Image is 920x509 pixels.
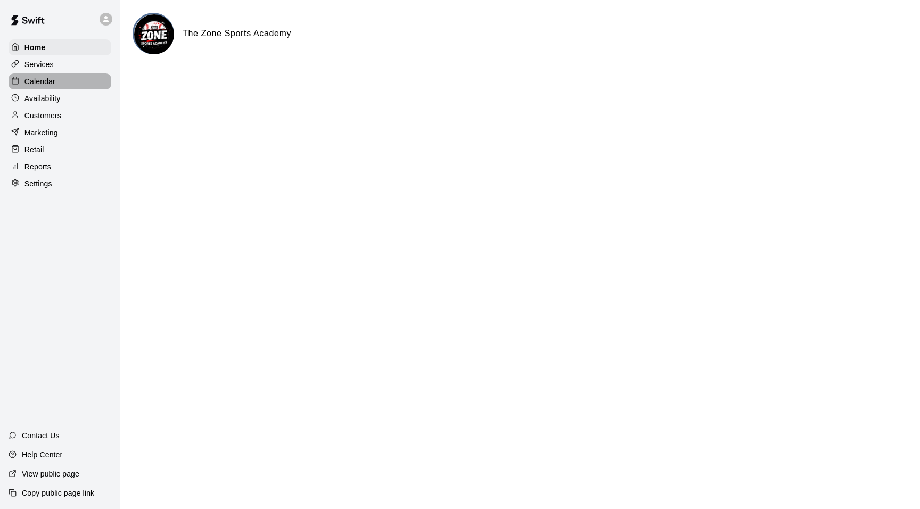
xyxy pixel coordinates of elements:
p: Availability [24,93,61,104]
p: Marketing [24,127,58,138]
a: Calendar [9,73,111,89]
a: Services [9,56,111,72]
h6: The Zone Sports Academy [183,27,291,40]
a: Settings [9,176,111,192]
p: Calendar [24,76,55,87]
p: Customers [24,110,61,121]
p: Home [24,42,46,53]
p: Services [24,59,54,70]
p: Reports [24,161,51,172]
a: Customers [9,108,111,124]
p: Contact Us [22,430,60,441]
a: Home [9,39,111,55]
a: Reports [9,159,111,175]
a: Availability [9,91,111,106]
p: View public page [22,469,79,479]
p: Retail [24,144,44,155]
p: Copy public page link [22,488,94,498]
p: Help Center [22,449,62,460]
a: Marketing [9,125,111,141]
img: The Zone Sports Academy logo [134,14,174,54]
a: Retail [9,142,111,158]
p: Settings [24,178,52,189]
